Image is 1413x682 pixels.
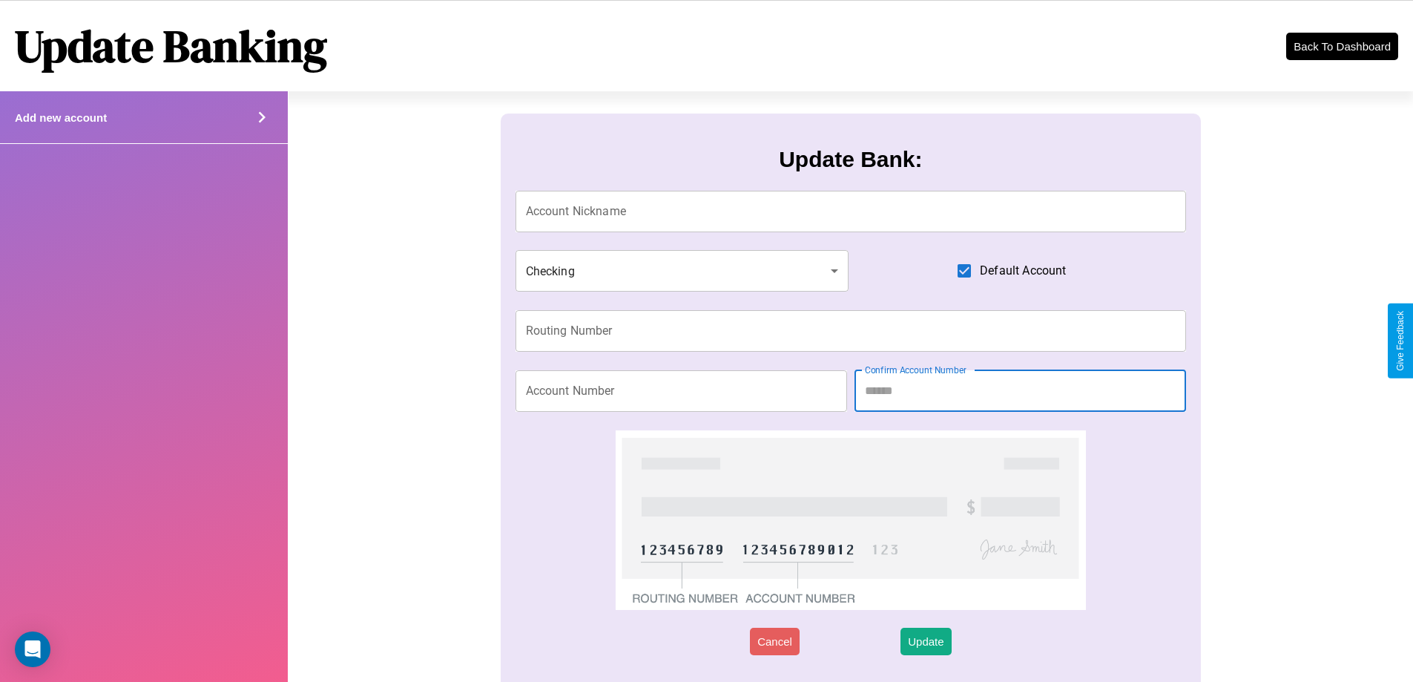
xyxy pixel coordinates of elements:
[900,628,951,655] button: Update
[1395,311,1406,371] div: Give Feedback
[779,147,922,172] h3: Update Bank:
[750,628,800,655] button: Cancel
[516,250,849,292] div: Checking
[616,430,1085,610] img: check
[15,632,50,667] div: Open Intercom Messenger
[980,262,1066,280] span: Default Account
[1286,33,1398,60] button: Back To Dashboard
[865,364,966,376] label: Confirm Account Number
[15,111,107,124] h4: Add new account
[15,16,327,76] h1: Update Banking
